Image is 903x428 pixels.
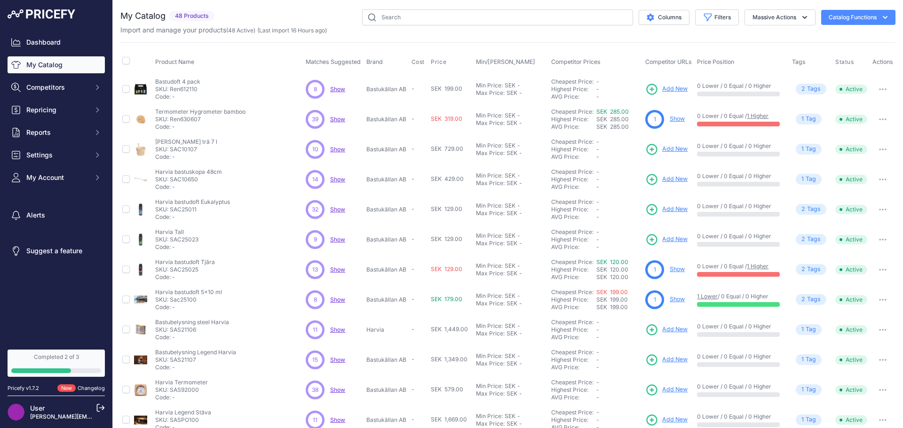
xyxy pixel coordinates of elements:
a: SEK 285.00 [596,108,629,115]
span: Show [330,356,345,363]
div: Max Price: [476,210,505,217]
p: Harvia Tall [155,228,198,236]
span: Add New [662,175,688,184]
span: Show [330,206,345,213]
a: Cheapest Price: [551,198,594,205]
a: 1 Higher [747,112,768,119]
span: - [596,206,599,213]
p: SKU: Ren612110 [155,86,200,93]
span: s [817,205,821,214]
span: Actions [872,58,893,65]
a: Add New [645,353,688,366]
span: 1 [801,325,804,334]
span: Show [330,86,345,93]
span: Price Position [697,58,734,65]
p: 0 Lower / 0 Equal / [697,263,783,270]
button: Competitors [8,79,105,96]
div: Min Price: [476,172,503,179]
div: Max Price: [476,89,505,97]
span: 2 [801,265,805,274]
a: Alerts [8,207,105,224]
p: 0 Lower / 0 Equal / 0 Higher [697,172,783,180]
span: Product Name [155,58,194,65]
span: (Last import 16 Hours ago) [257,27,327,34]
div: SEK 120.00 [596,273,642,281]
p: Bastukällan AB [366,86,408,93]
span: 32 [312,205,318,214]
span: SEK 179.00 [431,296,462,303]
p: 0 Lower / 0 Equal / 0 Higher [697,202,783,210]
span: SEK 429.00 [431,175,464,182]
div: SEK 199.00 [596,303,642,311]
p: Harvia bastudoft Tjära [155,258,215,266]
div: - [515,262,520,270]
div: Min Price: [476,82,503,89]
span: - [412,85,414,92]
span: 1 [801,115,804,124]
span: - [596,236,599,243]
span: SEK 129.00 [431,205,462,212]
p: SKU: Sac25100 [155,296,222,303]
a: User [30,404,45,412]
a: Show [670,265,685,272]
span: SEK 199.00 [431,85,462,92]
span: SEK 129.00 [431,265,462,272]
a: 1 Lower [697,293,718,300]
span: - [596,153,599,160]
a: SEK 120.00 [596,258,628,265]
div: - [517,179,522,187]
a: Cheapest Price: [551,379,594,386]
a: Cheapest Price: [551,319,594,326]
p: SKU: SAC10650 [155,176,222,183]
a: Add New [645,203,688,216]
span: 2 [801,295,805,304]
p: 0 Lower / 0 Equal / 0 Higher [697,82,783,90]
span: Active [835,175,867,184]
span: Tag [796,264,826,275]
p: Code: - [155,93,200,101]
div: - [517,270,522,277]
div: Highest Price: [551,296,596,303]
a: Show [670,296,685,303]
p: [PERSON_NAME] trä 7 l [155,138,217,146]
p: SKU: SAC25025 [155,266,215,273]
p: Harvia bastuskopa 48cm [155,168,222,176]
div: AVG Price: [551,243,596,251]
span: - [596,213,599,220]
a: Add New [645,233,688,246]
span: Tag [796,204,826,215]
a: Show [330,146,345,153]
div: AVG Price: [551,273,596,281]
div: - [517,240,522,247]
p: 0 Lower / 0 Equal / 0 Higher [697,142,783,150]
a: Show [330,116,345,123]
div: SEK 285.00 [596,123,642,131]
div: SEK [507,89,517,97]
span: Competitor Prices [551,58,601,65]
span: Settings [26,150,88,160]
div: Min Price: [476,142,503,149]
a: Cheapest Price: [551,228,594,235]
p: Code: - [155,213,230,221]
p: Bastukällan AB [366,266,408,273]
span: - [596,138,599,145]
p: Code: - [155,243,198,251]
div: SEK [507,300,517,307]
p: Code: - [155,303,222,311]
span: 2 [801,85,805,93]
div: Max Price: [476,270,505,277]
span: 1 [654,115,656,124]
p: Harvia bastudoft Eukalyptus [155,198,230,206]
span: Tag [796,294,826,305]
p: Code: - [155,153,217,161]
a: SEK 199.00 [596,288,628,296]
span: 8 [314,296,317,304]
div: SEK [507,149,517,157]
a: Show [330,296,345,303]
span: SEK 285.00 [596,116,629,123]
span: - [412,296,414,303]
a: Show [330,386,345,393]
